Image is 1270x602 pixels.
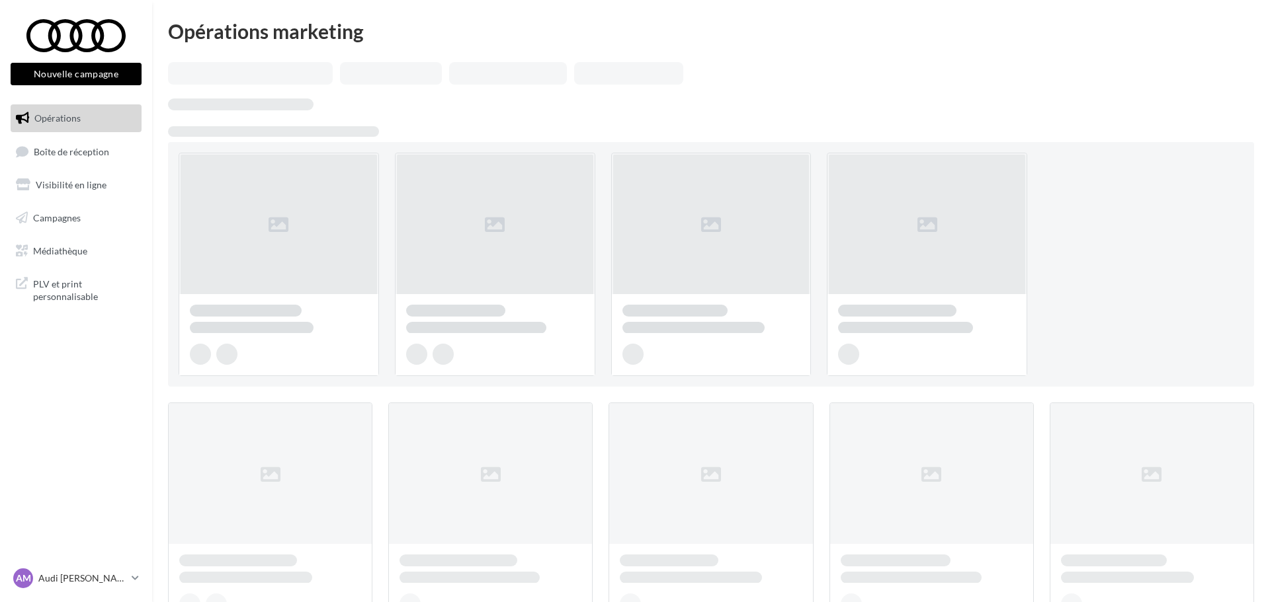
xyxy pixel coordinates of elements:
span: Médiathèque [33,245,87,256]
a: Campagnes [8,204,144,232]
div: Opérations marketing [168,21,1254,41]
a: Visibilité en ligne [8,171,144,199]
span: AM [16,572,31,585]
button: Nouvelle campagne [11,63,142,85]
a: Médiathèque [8,237,144,265]
a: Boîte de réception [8,137,144,166]
a: Opérations [8,104,144,132]
span: Visibilité en ligne [36,179,106,190]
span: Boîte de réception [34,145,109,157]
a: PLV et print personnalisable [8,270,144,309]
p: Audi [PERSON_NAME] [38,572,126,585]
span: Opérations [34,112,81,124]
span: PLV et print personnalisable [33,275,136,303]
span: Campagnes [33,212,81,223]
a: AM Audi [PERSON_NAME] [11,566,142,591]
